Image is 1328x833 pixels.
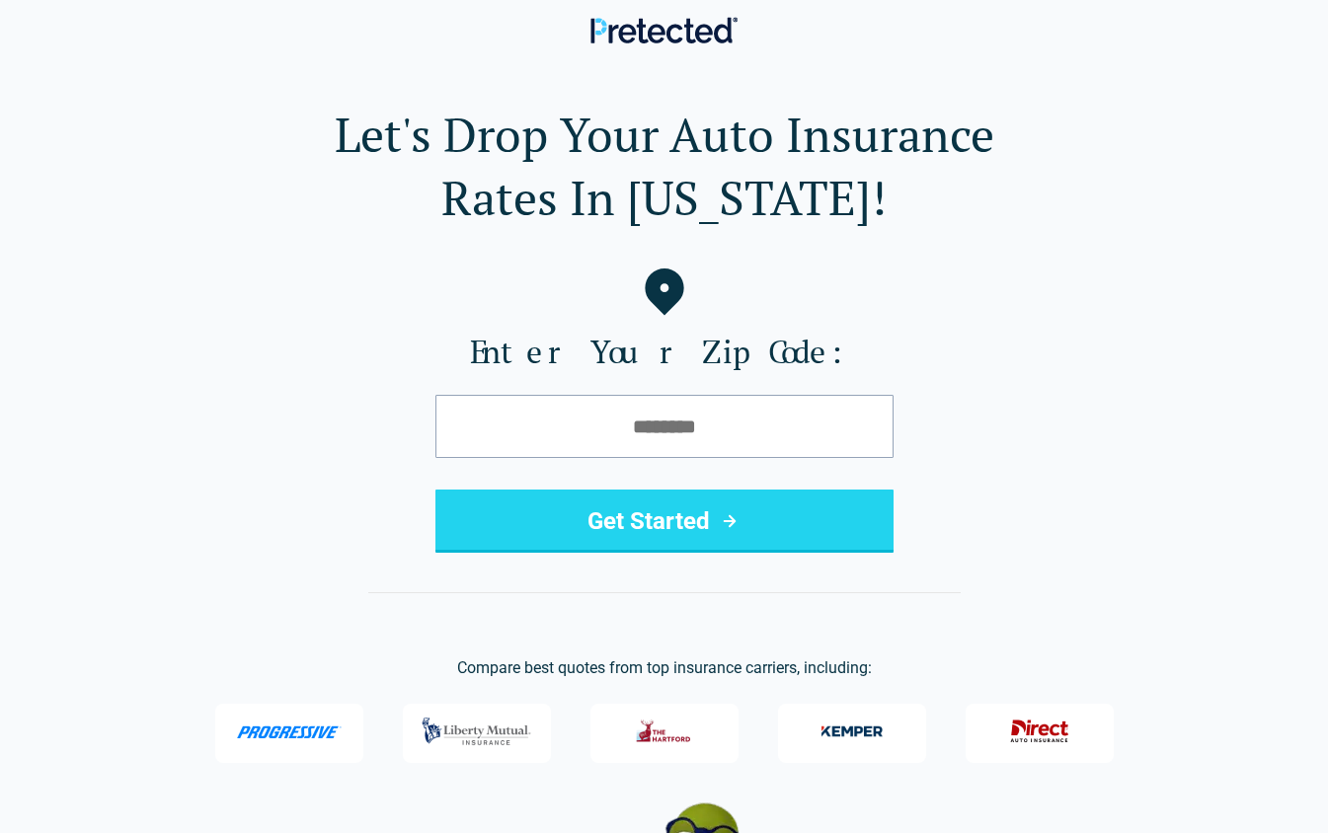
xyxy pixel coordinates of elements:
[32,103,1296,229] h1: Let's Drop Your Auto Insurance Rates In [US_STATE]!
[32,656,1296,680] p: Compare best quotes from top insurance carriers, including:
[417,708,536,755] img: Liberty Mutual
[625,711,704,752] img: The Hartford
[435,490,894,553] button: Get Started
[32,332,1296,371] label: Enter Your Zip Code:
[590,17,738,43] img: Pretected
[813,711,892,752] img: Kemper
[1000,711,1079,752] img: Direct General
[236,725,342,739] img: Progressive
